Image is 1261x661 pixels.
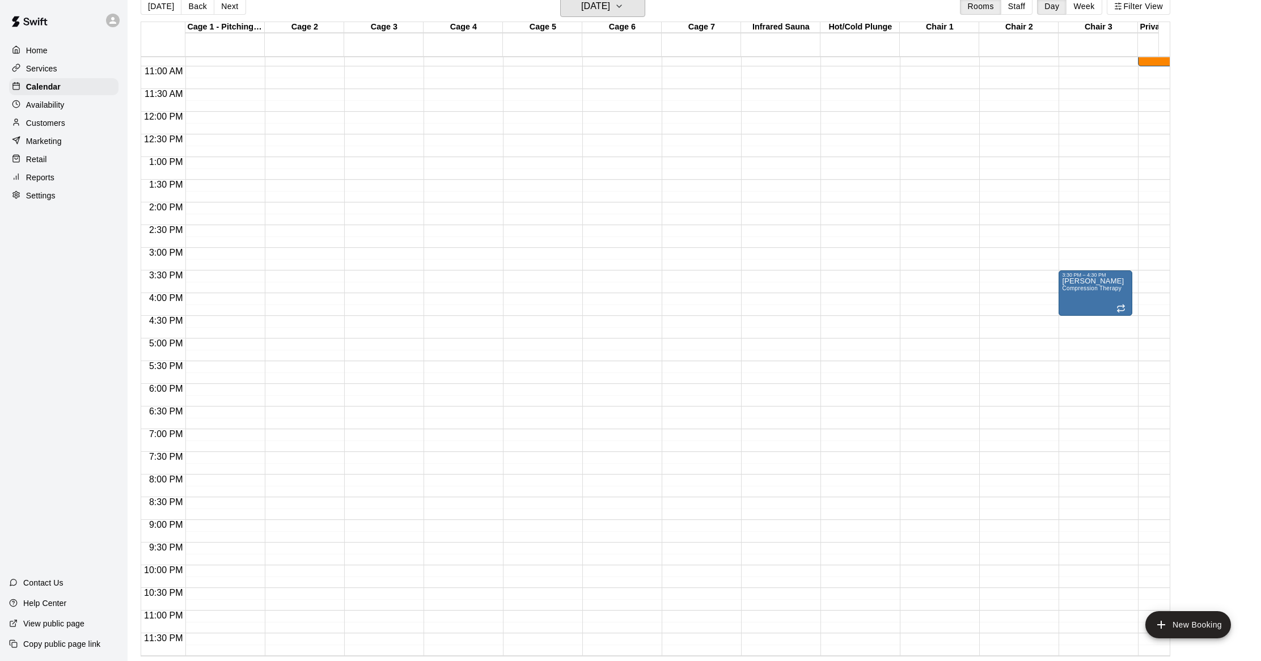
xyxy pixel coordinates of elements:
span: 11:00 PM [141,611,185,620]
p: Customers [26,117,65,129]
div: Cage 6 [582,22,662,33]
p: Retail [26,154,47,165]
div: Chair 1 [900,22,979,33]
p: View public page [23,618,84,629]
a: Availability [9,96,119,113]
a: Services [9,60,119,77]
span: 2:30 PM [146,225,186,235]
span: 4:00 PM [146,293,186,303]
span: 5:00 PM [146,338,186,348]
span: 9:00 PM [146,520,186,529]
span: 3:30 PM [146,270,186,280]
span: 6:30 PM [146,406,186,416]
span: Recurring event [1116,304,1125,313]
p: Contact Us [23,577,64,588]
span: 2:00 PM [146,202,186,212]
span: 5:30 PM [146,361,186,371]
div: Hot/Cold Plunge [820,22,900,33]
div: Cage 1 - Pitching/Catching Lane [185,22,265,33]
a: Marketing [9,133,119,150]
div: Infrared Sauna [741,22,820,33]
span: 8:30 PM [146,497,186,507]
p: Availability [26,99,65,111]
span: 12:30 PM [141,134,185,144]
span: 3:00 PM [146,248,186,257]
p: Marketing [26,135,62,147]
div: Cage 2 [265,22,344,33]
p: Home [26,45,48,56]
span: 9:30 PM [146,543,186,552]
span: 11:30 AM [142,89,186,99]
p: Reports [26,172,54,183]
span: 6:00 PM [146,384,186,393]
span: 12:00 PM [141,112,185,121]
div: Private Treatment Room [1138,22,1217,33]
span: 1:00 PM [146,157,186,167]
div: Chair 3 [1059,22,1138,33]
p: Copy public page link [23,638,100,650]
a: Calendar [9,78,119,95]
button: add [1145,611,1231,638]
a: Reports [9,169,119,186]
span: 10:30 PM [141,588,185,598]
a: Home [9,42,119,59]
p: Services [26,63,57,74]
a: Settings [9,187,119,204]
div: 3:30 PM – 4:30 PM: Hunter Pittman [1059,270,1132,316]
span: 7:00 PM [146,429,186,439]
p: Help Center [23,598,66,609]
span: 10:00 PM [141,565,185,575]
p: Calendar [26,81,61,92]
p: Settings [26,190,56,201]
span: 4:30 PM [146,316,186,325]
span: 7:30 PM [146,452,186,461]
span: 11:00 AM [142,66,186,76]
span: Compression Therapy [1062,285,1122,291]
a: Customers [9,115,119,132]
div: Cage 4 [424,22,503,33]
span: 11:30 PM [141,633,185,643]
div: 3:30 PM – 4:30 PM [1062,272,1129,278]
div: Chair 2 [979,22,1059,33]
div: Cage 7 [662,22,741,33]
span: 8:00 PM [146,474,186,484]
span: 1:30 PM [146,180,186,189]
div: Cage 3 [344,22,424,33]
a: Retail [9,151,119,168]
div: Cage 5 [503,22,582,33]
